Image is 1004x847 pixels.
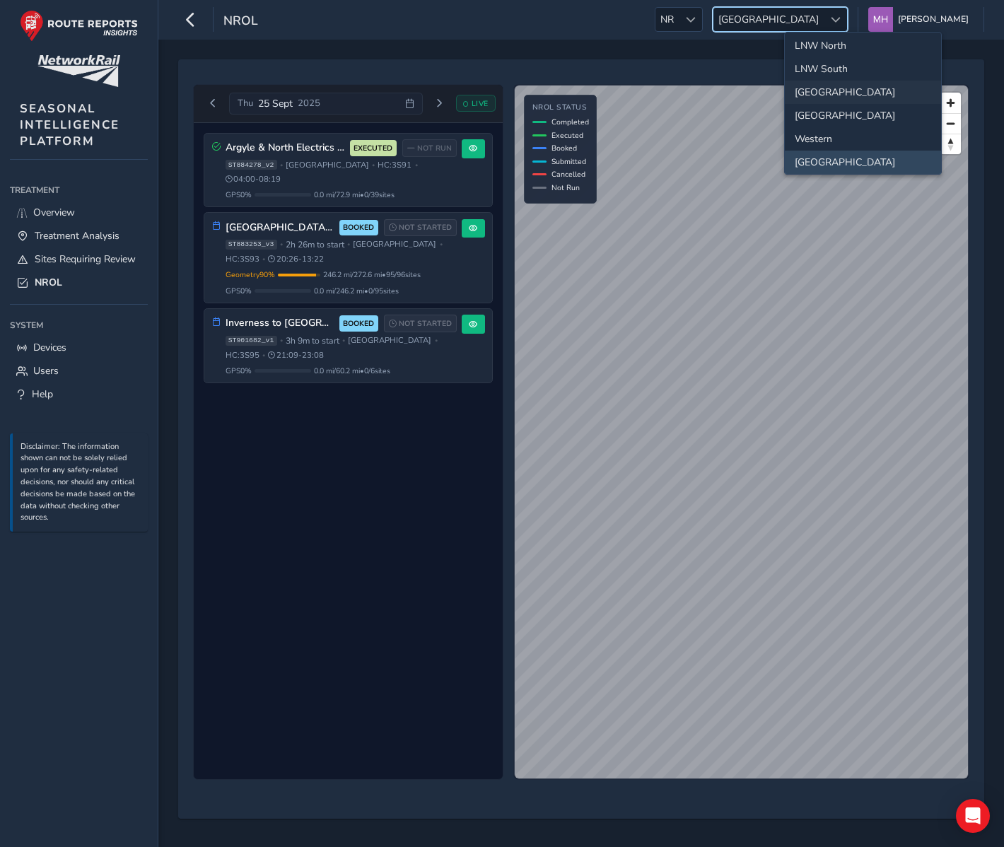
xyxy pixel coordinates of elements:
[226,336,277,346] span: ST901682_v1
[226,269,275,280] span: Geometry 90 %
[280,240,283,248] span: •
[10,201,148,224] a: Overview
[343,318,374,329] span: BOOKED
[35,276,62,289] span: NROL
[286,239,344,250] span: 2h 26m to start
[35,229,119,243] span: Treatment Analysis
[785,81,941,104] li: North and East
[10,224,148,247] a: Treatment Analysis
[532,103,589,112] h4: NROL Status
[33,364,59,378] span: Users
[33,206,75,219] span: Overview
[956,799,990,833] div: Open Intercom Messenger
[223,12,258,32] span: NROL
[435,337,438,344] span: •
[551,169,585,180] span: Cancelled
[785,127,941,151] li: Western
[440,240,443,248] span: •
[226,240,277,250] span: ST883253_v3
[226,142,345,154] h3: Argyle & North Electrics - 3S91 AM
[551,143,577,153] span: Booked
[940,93,961,113] button: Zoom in
[785,34,941,57] li: LNW North
[32,387,53,401] span: Help
[415,161,418,169] span: •
[655,8,679,31] span: NR
[226,366,252,376] span: GPS 0 %
[268,254,324,264] span: 20:26 - 13:22
[202,95,225,112] button: Previous day
[940,113,961,134] button: Zoom out
[226,222,334,234] h3: [GEOGRAPHIC_DATA], [GEOGRAPHIC_DATA], [GEOGRAPHIC_DATA] 3S93
[226,317,334,329] h3: Inverness to [GEOGRAPHIC_DATA]
[238,97,253,110] span: Thu
[10,315,148,336] div: System
[20,10,138,42] img: rr logo
[428,95,451,112] button: Next day
[226,286,252,296] span: GPS 0 %
[258,97,293,110] span: 25 Sept
[226,189,252,200] span: GPS 0 %
[286,160,369,170] span: [GEOGRAPHIC_DATA]
[399,318,452,329] span: NOT STARTED
[21,441,141,525] p: Disclaimer: The information shown can not be solely relied upon for any safety-related decisions,...
[314,366,390,376] span: 0.0 mi / 60.2 mi • 0 / 6 sites
[940,134,961,154] button: Reset bearing to north
[343,222,374,233] span: BOOKED
[226,174,281,185] span: 04:00 - 08:19
[262,255,265,263] span: •
[378,160,411,170] span: HC: 3S91
[20,100,119,149] span: SEASONAL INTELLIGENCE PLATFORM
[286,335,339,346] span: 3h 9m to start
[35,252,136,266] span: Sites Requiring Review
[868,7,974,32] button: [PERSON_NAME]
[342,337,345,344] span: •
[551,130,583,141] span: Executed
[226,254,259,264] span: HC: 3S93
[268,350,324,361] span: 21:09 - 23:08
[785,57,941,81] li: LNW South
[10,247,148,271] a: Sites Requiring Review
[785,104,941,127] li: Wales
[10,359,148,382] a: Users
[898,7,969,32] span: [PERSON_NAME]
[472,98,489,109] span: LIVE
[515,86,968,778] canvas: Map
[713,8,824,31] span: [GEOGRAPHIC_DATA]
[262,351,265,359] span: •
[551,182,580,193] span: Not Run
[280,337,283,344] span: •
[323,269,421,280] span: 246.2 mi / 272.6 mi • 95 / 96 sites
[37,55,120,87] img: customer logo
[226,160,277,170] span: ST884278_v2
[399,222,452,233] span: NOT STARTED
[868,7,893,32] img: diamond-layout
[347,240,350,248] span: •
[10,382,148,406] a: Help
[298,97,320,110] span: 2025
[372,161,375,169] span: •
[10,180,148,201] div: Treatment
[417,143,452,154] span: NOT RUN
[354,143,392,154] span: EXECUTED
[314,286,399,296] span: 0.0 mi / 246.2 mi • 0 / 95 sites
[348,335,431,346] span: [GEOGRAPHIC_DATA]
[551,156,586,167] span: Submitted
[551,117,589,127] span: Completed
[785,151,941,174] li: Scotland
[353,239,436,250] span: [GEOGRAPHIC_DATA]
[10,336,148,359] a: Devices
[33,341,66,354] span: Devices
[226,350,259,361] span: HC: 3S95
[314,189,395,200] span: 0.0 mi / 72.9 mi • 0 / 39 sites
[280,161,283,169] span: •
[10,271,148,294] a: NROL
